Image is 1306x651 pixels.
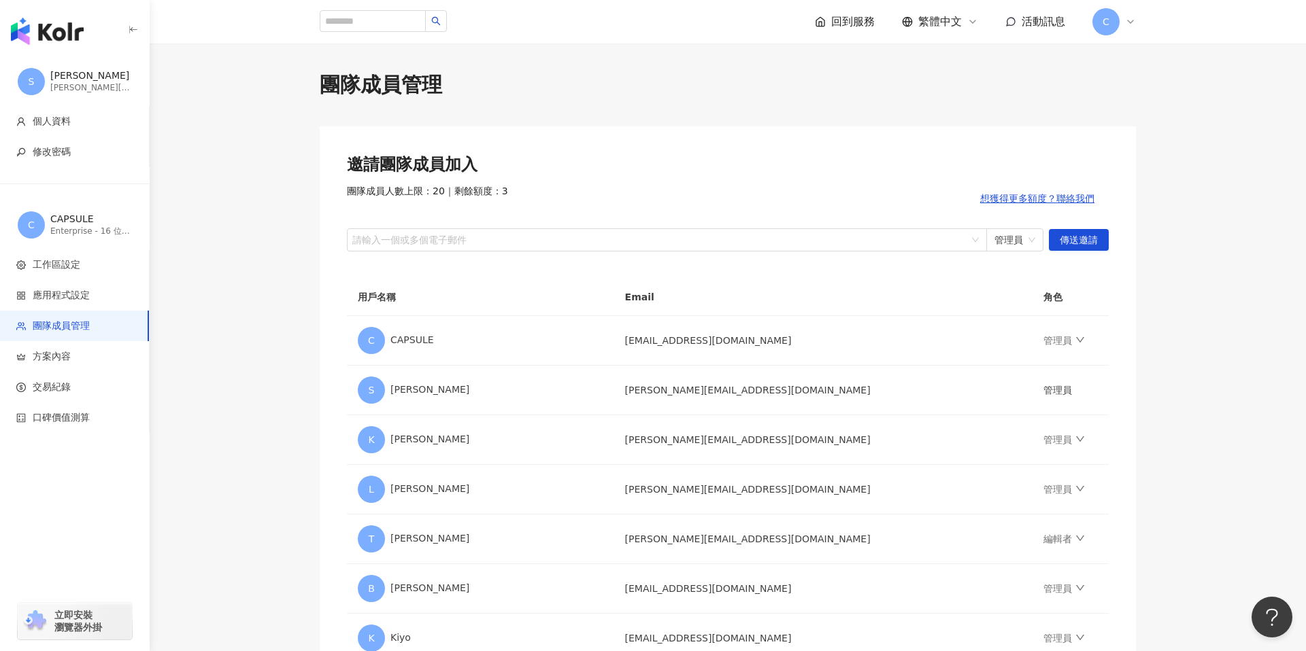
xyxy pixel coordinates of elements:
th: 角色 [1033,279,1109,316]
span: 管理員 [994,229,1035,251]
a: 管理員 [1043,335,1084,346]
td: [PERSON_NAME][EMAIL_ADDRESS][DOMAIN_NAME] [614,465,1033,514]
span: 個人資料 [33,115,71,128]
img: chrome extension [22,610,48,632]
a: 編輯者 [1043,533,1084,544]
span: calculator [16,413,26,423]
span: S [369,383,375,398]
td: [EMAIL_ADDRESS][DOMAIN_NAME] [614,316,1033,366]
a: 管理員 [1043,633,1084,644]
span: 方案內容 [33,350,71,364]
td: [EMAIL_ADDRESS][DOMAIN_NAME] [614,564,1033,614]
div: [PERSON_NAME] [358,476,603,503]
span: 傳送邀請 [1060,230,1098,251]
span: user [16,117,26,126]
span: T [369,531,375,546]
a: 管理員 [1043,434,1084,445]
td: [PERSON_NAME][EMAIL_ADDRESS][DOMAIN_NAME] [614,514,1033,564]
iframe: Help Scout Beacon - Open [1252,597,1292,637]
span: appstore [16,291,26,300]
div: [PERSON_NAME] [358,376,603,404]
div: [PERSON_NAME][EMAIL_ADDRESS][DOMAIN_NAME] [50,82,132,94]
img: logo [11,18,84,45]
div: [PERSON_NAME] [50,69,132,83]
span: 回到服務 [831,14,875,29]
span: 繁體中文 [918,14,962,29]
span: 立即安裝 瀏覽器外掛 [54,609,102,633]
div: [PERSON_NAME] [358,575,603,602]
span: C [1103,14,1109,29]
a: 管理員 [1043,484,1084,495]
div: Enterprise - 16 位成員 [50,226,132,237]
td: [PERSON_NAME][EMAIL_ADDRESS][DOMAIN_NAME] [614,366,1033,415]
div: [PERSON_NAME] [358,525,603,552]
span: search [431,16,441,26]
span: dollar [16,383,26,392]
span: 團隊成員管理 [33,319,90,333]
div: 團隊成員管理 [320,71,1136,99]
span: down [1075,583,1085,593]
a: 管理員 [1043,583,1084,594]
span: down [1075,335,1085,345]
span: down [1075,484,1085,493]
button: 傳送邀請 [1049,229,1109,251]
span: down [1075,434,1085,444]
div: 邀請團隊成員加入 [347,154,1109,177]
span: C [368,333,375,348]
th: Email [614,279,1033,316]
span: 活動訊息 [1022,15,1065,28]
span: down [1075,533,1085,543]
span: K [368,631,374,646]
span: 應用程式設定 [33,289,90,302]
span: 想獲得更多額度？聯絡我們 [980,193,1094,204]
span: S [29,74,35,89]
span: C [28,217,35,232]
span: 修改密碼 [33,145,71,159]
span: down [1075,633,1085,642]
span: key [16,147,26,157]
a: 回到服務 [815,14,875,29]
div: [PERSON_NAME] [358,426,603,453]
span: 團隊成員人數上限：20 ｜ 剩餘額度：3 [347,185,508,212]
button: 想獲得更多額度？聯絡我們 [966,185,1109,212]
td: [PERSON_NAME][EMAIL_ADDRESS][DOMAIN_NAME] [614,415,1033,465]
span: 工作區設定 [33,258,80,272]
div: CAPSULE [358,327,603,354]
td: 管理員 [1033,366,1109,415]
span: L [369,482,374,497]
a: chrome extension立即安裝 瀏覽器外掛 [18,603,132,639]
span: K [368,432,374,447]
span: 口碑價值測算 [33,411,90,425]
th: 用戶名稱 [347,279,614,316]
div: CAPSULE [50,213,132,226]
span: B [368,581,375,596]
span: 交易紀錄 [33,381,71,394]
